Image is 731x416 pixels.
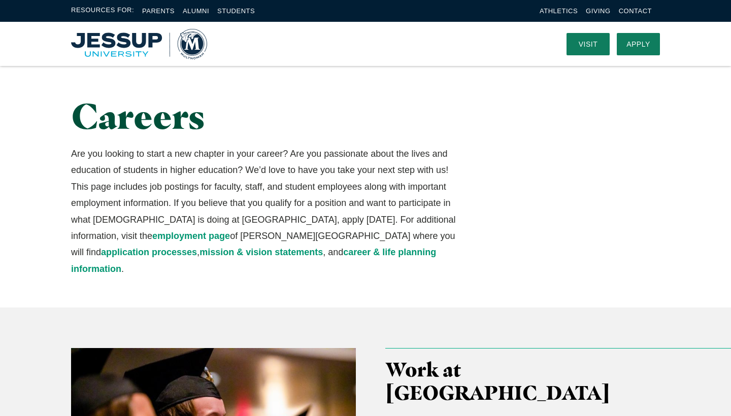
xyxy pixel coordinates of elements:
span: Resources For: [71,5,134,17]
a: Apply [617,33,660,55]
a: Athletics [540,7,578,15]
a: Alumni [183,7,209,15]
a: employment page [152,231,230,241]
a: Giving [586,7,611,15]
a: Contact [619,7,652,15]
a: application processes [101,247,197,257]
a: mission & vision statements [200,247,323,257]
a: Students [217,7,255,15]
a: Visit [567,33,610,55]
h3: Work at [GEOGRAPHIC_DATA] [386,358,660,405]
p: Are you looking to start a new chapter in your career? Are you passionate about the lives and edu... [71,146,457,277]
h1: Careers [71,96,457,135]
a: Home [71,29,207,59]
a: Parents [142,7,175,15]
a: career & life planning information [71,247,436,273]
img: Multnomah University Logo [71,29,207,59]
